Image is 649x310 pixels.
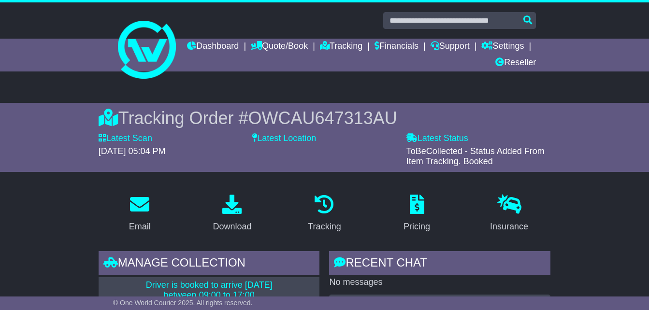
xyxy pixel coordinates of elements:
[308,220,341,233] div: Tracking
[99,108,550,128] div: Tracking Order #
[490,220,528,233] div: Insurance
[104,280,314,301] p: Driver is booked to arrive [DATE] between 09:00 to 17:00
[129,220,151,233] div: Email
[99,251,320,277] div: Manage collection
[484,191,534,237] a: Insurance
[329,251,550,277] div: RECENT CHAT
[302,191,347,237] a: Tracking
[406,146,545,167] span: ToBeCollected - Status Added From Item Tracking. Booked
[431,39,470,55] a: Support
[213,220,251,233] div: Download
[406,133,468,144] label: Latest Status
[375,39,418,55] a: Financials
[206,191,258,237] a: Download
[113,299,253,307] span: © One World Courier 2025. All rights reserved.
[251,39,308,55] a: Quote/Book
[320,39,362,55] a: Tracking
[404,220,430,233] div: Pricing
[397,191,436,237] a: Pricing
[123,191,157,237] a: Email
[252,133,316,144] label: Latest Location
[187,39,239,55] a: Dashboard
[329,277,550,288] p: No messages
[248,108,397,128] span: OWCAU647313AU
[495,55,536,71] a: Reseller
[481,39,524,55] a: Settings
[99,146,166,156] span: [DATE] 05:04 PM
[99,133,152,144] label: Latest Scan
